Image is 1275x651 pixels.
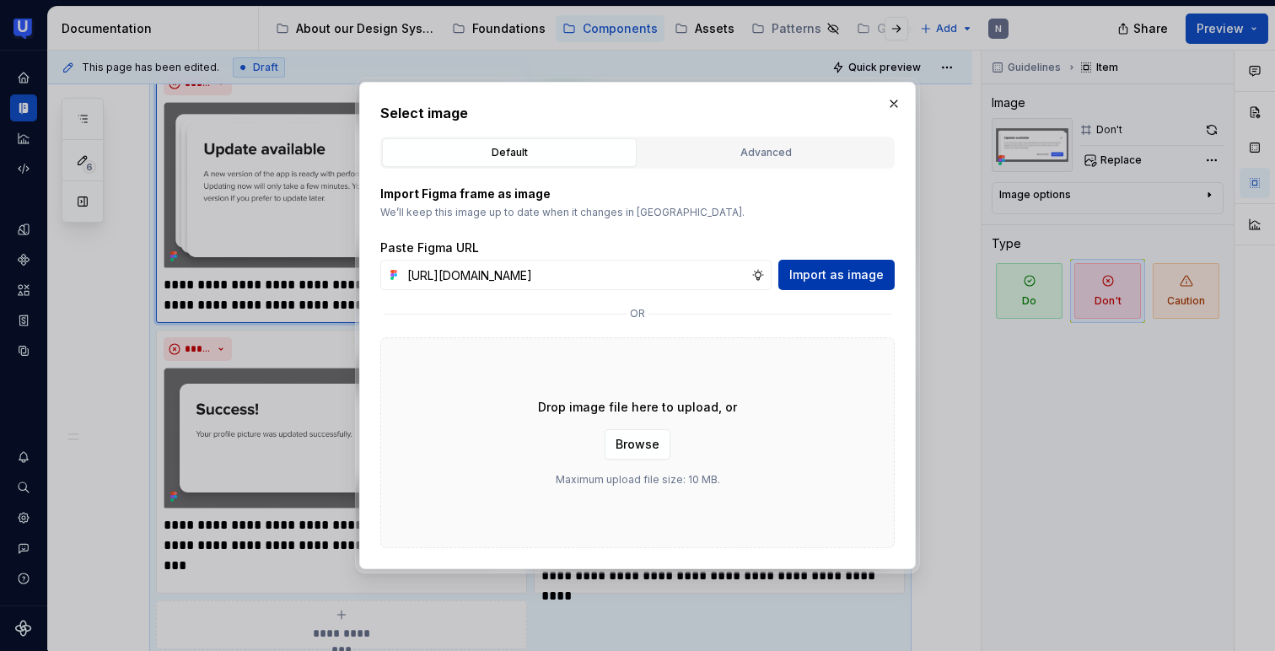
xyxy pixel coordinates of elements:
button: Import as image [778,260,895,290]
p: or [630,307,645,320]
span: Browse [616,436,659,453]
p: Maximum upload file size: 10 MB. [556,473,720,487]
div: Default [388,144,631,161]
button: Browse [605,429,670,460]
input: https://figma.com/file... [401,260,751,290]
p: We’ll keep this image up to date when it changes in [GEOGRAPHIC_DATA]. [380,206,895,219]
span: Import as image [789,266,884,283]
h2: Select image [380,103,895,123]
div: Advanced [644,144,887,161]
p: Import Figma frame as image [380,186,895,202]
label: Paste Figma URL [380,239,479,256]
p: Drop image file here to upload, or [538,399,737,416]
